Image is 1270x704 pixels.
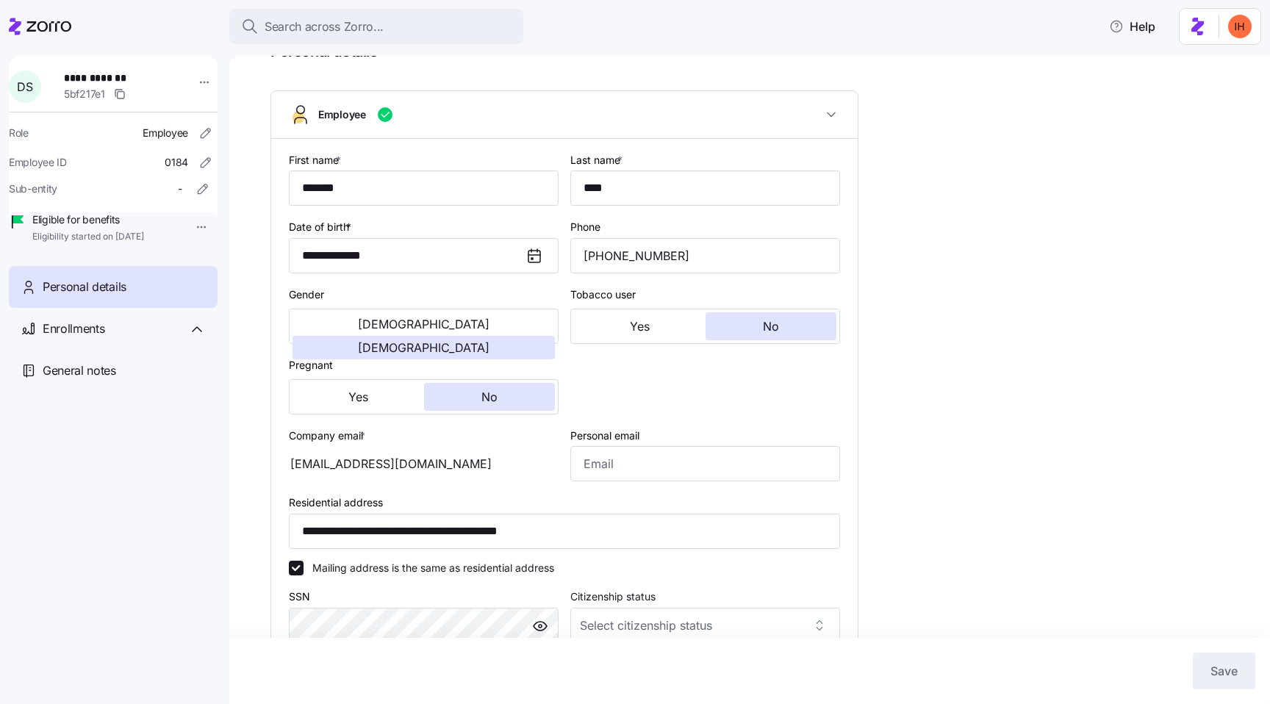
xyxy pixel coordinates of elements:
[289,589,310,605] label: SSN
[1228,15,1252,38] img: f3711480c2c985a33e19d88a07d4c111
[64,87,105,101] span: 5bf217e1
[1210,662,1238,680] span: Save
[289,219,354,235] label: Date of birth
[570,428,639,444] label: Personal email
[9,126,29,140] span: Role
[32,212,144,227] span: Eligible for benefits
[570,152,625,168] label: Last name
[43,278,126,296] span: Personal details
[481,391,498,403] span: No
[570,608,840,643] input: Select citizenship status
[570,238,840,273] input: Phone
[17,81,32,93] span: D S
[165,155,188,170] span: 0184
[271,91,858,139] button: Employee
[630,320,650,332] span: Yes
[570,219,600,235] label: Phone
[289,152,344,168] label: First name
[358,342,489,353] span: [DEMOGRAPHIC_DATA]
[304,561,554,575] label: Mailing address is the same as residential address
[178,182,182,196] span: -
[1109,18,1155,35] span: Help
[570,287,636,303] label: Tobacco user
[318,107,366,122] span: Employee
[143,126,188,140] span: Employee
[9,182,57,196] span: Sub-entity
[229,9,523,44] button: Search across Zorro...
[289,495,383,511] label: Residential address
[763,320,779,332] span: No
[358,318,489,330] span: [DEMOGRAPHIC_DATA]
[32,231,144,243] span: Eligibility started on [DATE]
[1097,12,1167,41] button: Help
[43,362,116,380] span: General notes
[348,391,368,403] span: Yes
[289,287,324,303] label: Gender
[43,320,104,338] span: Enrollments
[570,589,656,605] label: Citizenship status
[570,446,840,481] input: Email
[1193,653,1255,689] button: Save
[265,18,384,36] span: Search across Zorro...
[289,428,368,444] label: Company email
[9,155,67,170] span: Employee ID
[289,357,333,373] label: Pregnant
